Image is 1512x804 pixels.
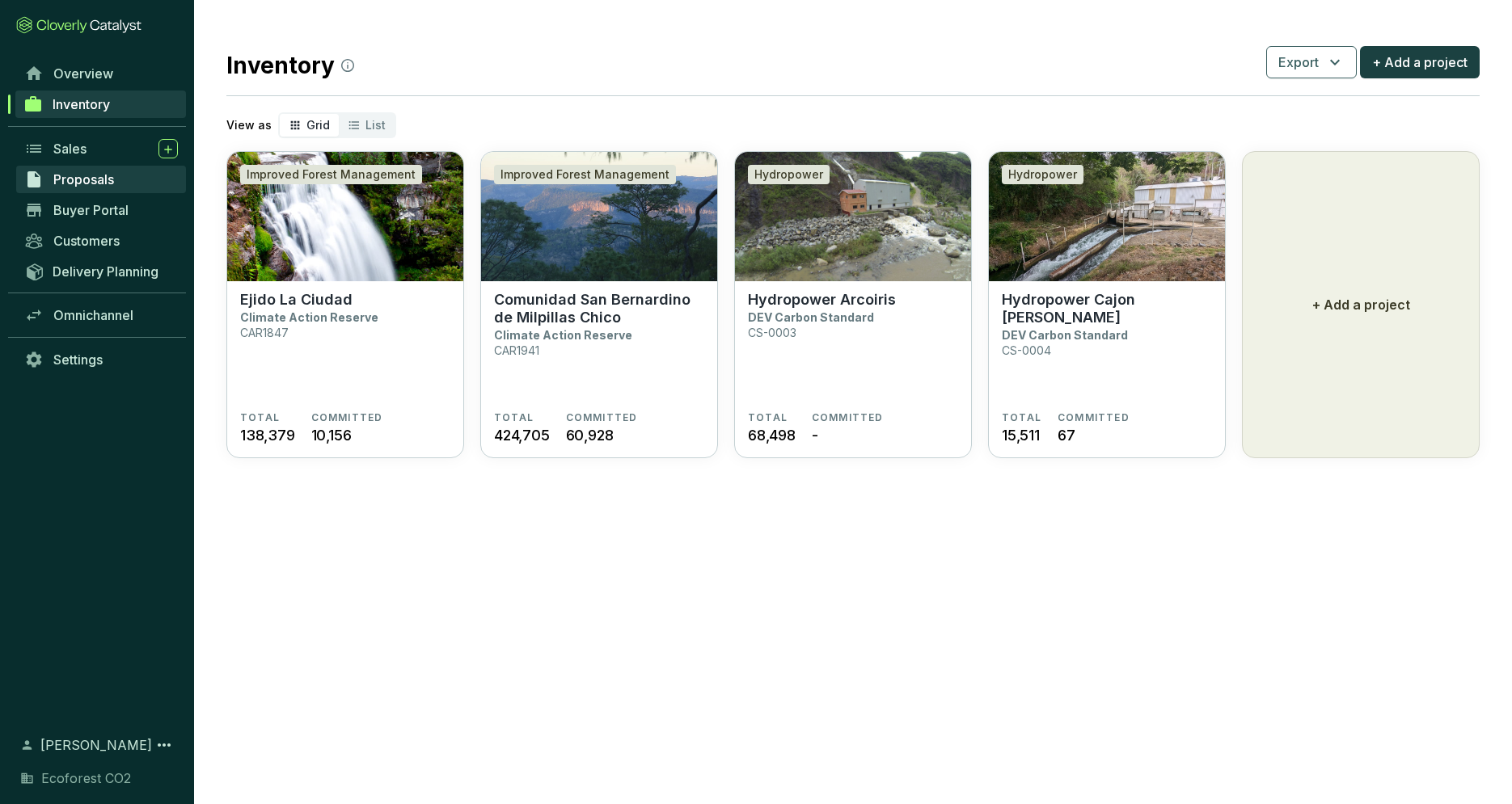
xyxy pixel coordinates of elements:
button: + Add a project [1242,151,1480,458]
span: 138,379 [240,424,295,446]
p: DEV Carbon Standard [748,310,874,324]
span: 15,511 [1002,424,1040,446]
span: Ecoforest CO2 [41,768,131,788]
p: + Add a project [1312,295,1410,314]
span: COMMITTED [566,411,638,424]
p: CAR1847 [240,326,289,339]
span: Customers [53,233,120,249]
p: DEV Carbon Standard [1002,328,1128,342]
span: + Add a project [1372,53,1468,72]
a: Overview [16,60,186,87]
span: 10,156 [311,424,352,446]
a: Comunidad San Bernardino de Milpillas ChicoImproved Forest ManagementComunidad San Bernardino de ... [480,151,718,458]
p: CAR1941 [494,343,539,357]
span: COMMITTED [1058,411,1130,424]
a: Customers [16,227,186,255]
span: Export [1278,53,1319,72]
p: CS-0003 [748,326,796,339]
span: Overview [53,65,113,82]
div: Hydropower [748,165,830,184]
span: COMMITTED [812,411,884,424]
p: Comunidad San Bernardino de Milpillas Chico [494,291,704,326]
span: Sales [53,141,87,157]
span: COMMITTED [311,411,383,424]
div: Improved Forest Management [494,165,676,184]
span: 60,928 [566,424,614,446]
h2: Inventory [226,48,354,82]
a: Proposals [16,166,186,193]
a: Omnichannel [16,301,186,329]
a: Hydropower Cajon de PeñaHydropowerHydropower Cajon [PERSON_NAME]DEV Carbon StandardCS-0004TOTAL15... [988,151,1226,458]
div: Hydropower [1002,165,1083,184]
a: Hydropower ArcoirisHydropowerHydropower ArcoirisDEV Carbon StandardCS-0003TOTAL68,498COMMITTED- [734,151,972,458]
span: TOTAL [240,411,280,424]
p: Climate Action Reserve [494,328,632,342]
span: Delivery Planning [53,263,158,280]
span: Omnichannel [53,307,133,323]
span: Settings [53,351,103,368]
a: Ejido La CiudadImproved Forest ManagementEjido La CiudadClimate Action ReserveCAR1847TOTAL138,379... [226,151,464,458]
span: 68,498 [748,424,796,446]
a: Sales [16,135,186,162]
a: Buyer Portal [16,196,186,224]
p: Hydropower Arcoiris [748,291,896,309]
img: Ejido La Ciudad [227,152,463,281]
p: CS-0004 [1002,343,1051,357]
span: Grid [306,118,330,132]
span: List [365,118,386,132]
a: Inventory [15,91,186,118]
img: Hydropower Cajon de Peña [989,152,1225,281]
p: Hydropower Cajon [PERSON_NAME] [1002,291,1212,326]
button: Export [1266,46,1357,78]
div: Improved Forest Management [240,165,422,184]
span: 424,705 [494,424,550,446]
span: Buyer Portal [53,202,129,218]
span: TOTAL [494,411,534,424]
img: Hydropower Arcoiris [735,152,971,281]
span: - [812,424,818,446]
p: View as [226,117,272,133]
span: Inventory [53,96,110,112]
div: segmented control [278,112,396,138]
img: Comunidad San Bernardino de Milpillas Chico [481,152,717,281]
span: [PERSON_NAME] [40,735,152,755]
button: + Add a project [1360,46,1480,78]
span: Proposals [53,171,114,187]
a: Settings [16,346,186,373]
span: TOTAL [748,411,788,424]
a: Delivery Planning [16,258,186,284]
p: Ejido La Ciudad [240,291,353,309]
span: TOTAL [1002,411,1041,424]
span: 67 [1058,424,1075,446]
p: Climate Action Reserve [240,310,378,324]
